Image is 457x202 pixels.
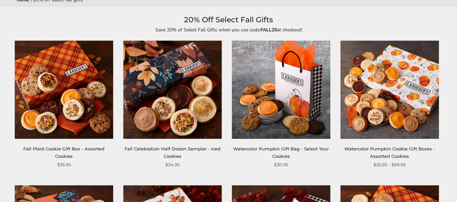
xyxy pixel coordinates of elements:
[124,146,221,158] a: Fall Celebration Half Dozen Sampler - Iced Cookies
[260,27,277,33] strong: FALL20
[27,14,430,26] h1: 20% Off Select Fall Gifts
[232,41,330,139] img: Watercolor Pumpkin Gift Bag - Select Your Cookies
[57,161,71,168] span: $35.95
[373,161,406,168] span: $35.95 - $69.95
[5,176,70,197] iframe: Sign Up via Text for Offers
[274,161,288,168] span: $30.95
[344,146,435,158] a: Watercolor Pumpkin Cookie Gift Boxes - Assorted Cookies
[73,26,384,34] p: Save 20% of Select Fall Gifts when you use code: at checkout!
[340,41,439,139] img: Watercolor Pumpkin Cookie Gift Boxes - Assorted Cookies
[233,146,329,158] a: Watercolor Pumpkin Gift Bag - Select Your Cookies
[123,41,222,139] img: Fall Celebration Half Dozen Sampler - Iced Cookies
[23,146,105,158] a: Fall Plaid Cookie Gift Box - Assorted Cookies
[165,161,180,168] span: $24.95
[15,41,113,139] img: Fall Plaid Cookie Gift Box - Assorted Cookies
